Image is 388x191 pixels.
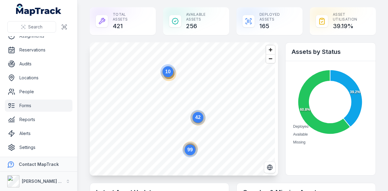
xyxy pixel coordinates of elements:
[187,147,193,152] text: 99
[90,42,275,176] canvas: Map
[293,132,308,137] span: Available
[292,48,370,56] h2: Assets by Status
[22,179,72,184] strong: [PERSON_NAME] Group
[195,115,201,120] text: 42
[16,4,62,16] a: MapTrack
[5,114,72,126] a: Reports
[293,140,306,144] span: Missing
[264,162,276,173] button: Switch to Satellite View
[5,58,72,70] a: Audits
[5,72,72,84] a: Locations
[5,100,72,112] a: Forms
[5,86,72,98] a: People
[5,44,72,56] a: Reservations
[7,21,56,33] button: Search
[293,124,309,129] span: Deployed
[19,162,59,167] strong: Contact MapTrack
[266,45,275,54] button: Zoom in
[28,24,42,30] span: Search
[5,141,72,153] a: Settings
[266,54,275,63] button: Zoom out
[5,127,72,140] a: Alerts
[165,69,171,74] text: 10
